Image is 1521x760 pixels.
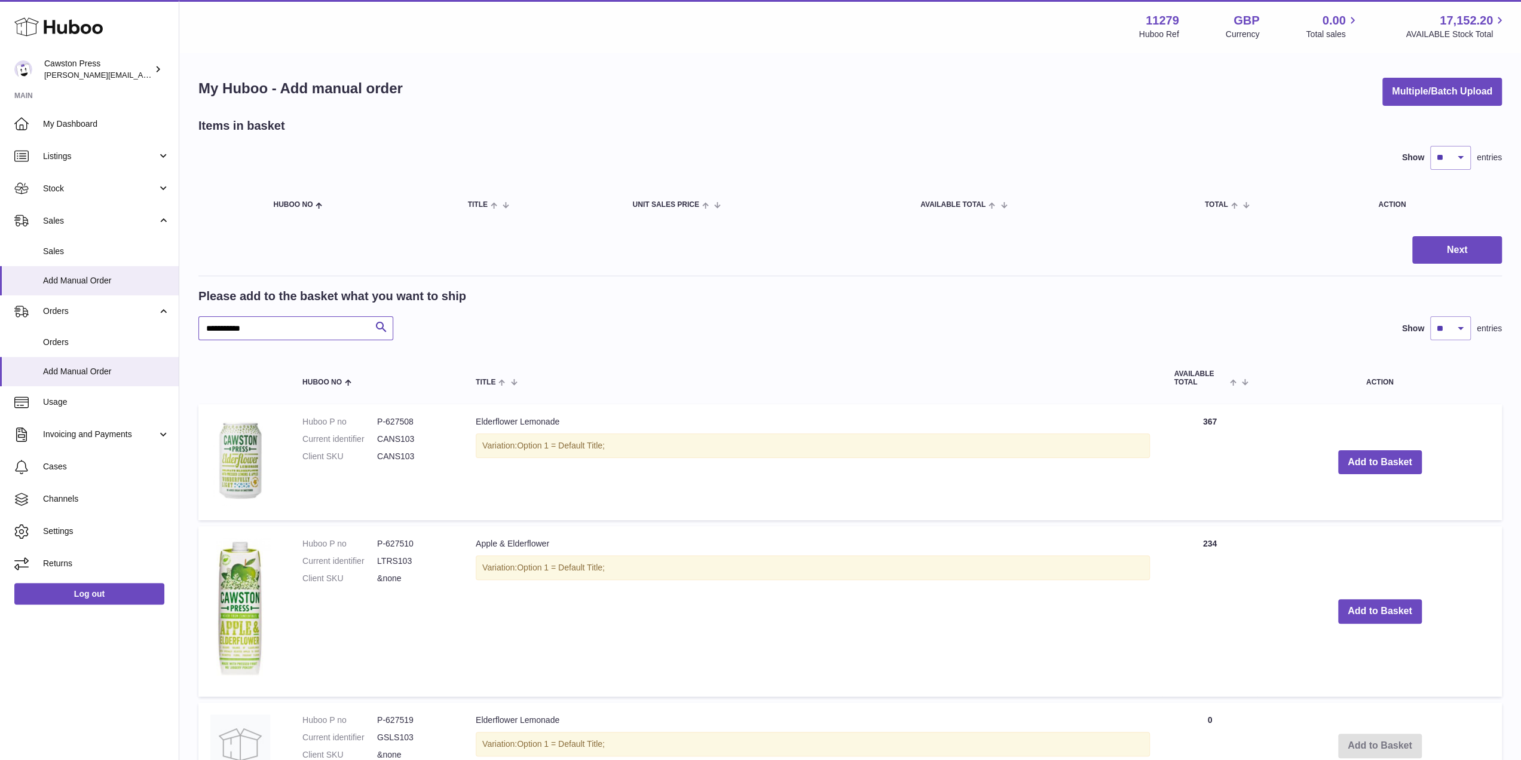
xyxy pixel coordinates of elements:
[517,563,605,572] span: Option 1 = Default Title;
[377,715,452,726] dd: P-627519
[476,732,1150,756] div: Variation:
[1174,370,1227,386] span: AVAILABLE Total
[1412,236,1502,264] button: Next
[43,275,170,286] span: Add Manual Order
[1306,29,1359,40] span: Total sales
[43,151,157,162] span: Listings
[464,404,1162,520] td: Elderflower Lemonade
[377,451,452,462] dd: CANS103
[1378,201,1490,209] div: Action
[517,739,605,749] span: Option 1 = Default Title;
[1139,29,1179,40] div: Huboo Ref
[43,183,157,194] span: Stock
[517,441,605,450] span: Option 1 = Default Title;
[377,573,452,584] dd: &none
[14,60,32,78] img: thomas.carson@cawstonpress.com
[1162,404,1257,520] td: 367
[632,201,699,209] span: Unit Sales Price
[476,379,495,386] span: Title
[43,215,157,227] span: Sales
[1402,152,1424,163] label: Show
[302,538,377,550] dt: Huboo P no
[43,366,170,377] span: Add Manual Order
[302,416,377,428] dt: Huboo P no
[1477,152,1502,163] span: entries
[476,555,1150,580] div: Variation:
[464,526,1162,697] td: Apple & Elderflower
[302,451,377,462] dt: Client SKU
[468,201,488,209] span: Title
[43,493,170,505] span: Channels
[1402,323,1424,334] label: Show
[1146,13,1179,29] strong: 11279
[1477,323,1502,334] span: entries
[302,732,377,743] dt: Current identifier
[1382,78,1502,106] button: Multiple/Batch Upload
[43,396,170,408] span: Usage
[302,573,377,584] dt: Client SKU
[1226,29,1260,40] div: Currency
[1162,526,1257,697] td: 234
[476,434,1150,458] div: Variation:
[43,461,170,472] span: Cases
[377,434,452,445] dd: CANS103
[302,434,377,445] dt: Current identifier
[377,416,452,428] dd: P-627508
[210,416,270,506] img: Elderflower Lemonade
[377,538,452,550] dd: P-627510
[43,306,157,317] span: Orders
[198,288,466,304] h2: Please add to the basket what you want to ship
[377,555,452,567] dd: LTRS103
[1306,13,1359,40] a: 0.00 Total sales
[1323,13,1346,29] span: 0.00
[198,79,403,98] h1: My Huboo - Add manual order
[920,201,986,209] span: AVAILABLE Total
[43,526,170,537] span: Settings
[1338,450,1422,475] button: Add to Basket
[1338,599,1422,624] button: Add to Basket
[1205,201,1228,209] span: Total
[273,201,313,209] span: Huboo no
[43,558,170,569] span: Returns
[44,70,304,80] span: [PERSON_NAME][EMAIL_ADDRESS][PERSON_NAME][DOMAIN_NAME]
[1406,29,1507,40] span: AVAILABLE Stock Total
[43,429,157,440] span: Invoicing and Payments
[43,246,170,257] span: Sales
[198,118,285,134] h2: Items in basket
[43,118,170,130] span: My Dashboard
[377,732,452,743] dd: GSLS103
[302,555,377,567] dt: Current identifier
[14,583,164,605] a: Log out
[302,715,377,726] dt: Huboo P no
[1440,13,1493,29] span: 17,152.20
[44,58,152,81] div: Cawston Press
[302,379,342,386] span: Huboo no
[210,538,270,682] img: Apple & Elderflower
[1234,13,1259,29] strong: GBP
[1406,13,1507,40] a: 17,152.20 AVAILABLE Stock Total
[1257,358,1502,398] th: Action
[43,337,170,348] span: Orders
